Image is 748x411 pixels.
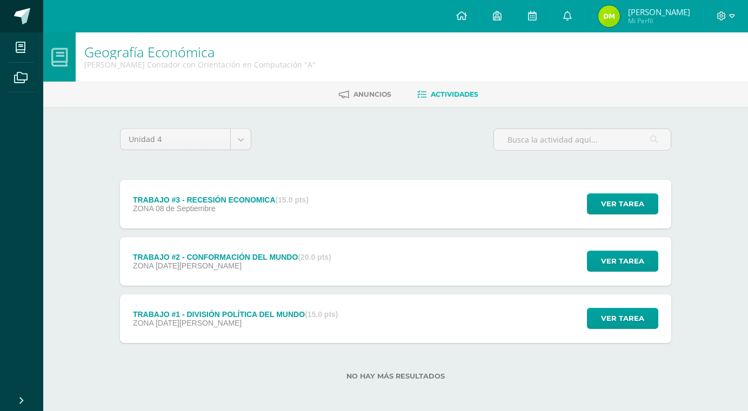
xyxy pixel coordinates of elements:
[133,261,153,270] span: ZONA
[84,59,316,70] div: Quinto Perito Contador con Orientación en Computación 'A'
[587,308,658,329] button: Ver tarea
[305,310,338,319] strong: (15.0 pts)
[353,90,391,98] span: Anuncios
[133,310,338,319] div: TRABAJO #1 - DIVISIÓN POLÍTICA DEL MUNDO
[601,251,644,271] span: Ver tarea
[601,308,644,328] span: Ver tarea
[598,5,620,27] img: 9b14a1766874be288868b385d4ed2eb7.png
[628,16,690,25] span: Mi Perfil
[156,204,216,213] span: 08 de Septiembre
[494,129,671,150] input: Busca la actividad aquí...
[628,6,690,17] span: [PERSON_NAME]
[431,90,478,98] span: Actividades
[339,86,391,103] a: Anuncios
[133,196,309,204] div: TRABAJO #3 - RECESIÓN ECONOMICA
[156,261,242,270] span: [DATE][PERSON_NAME]
[133,319,153,327] span: ZONA
[587,251,658,272] button: Ver tarea
[156,319,242,327] span: [DATE][PERSON_NAME]
[84,44,316,59] h1: Geografía Económica
[133,204,153,213] span: ZONA
[276,196,309,204] strong: (15.0 pts)
[417,86,478,103] a: Actividades
[133,253,331,261] div: TRABAJO #2 - CONFORMACIÓN DEL MUNDO
[129,129,222,150] span: Unidad 4
[601,194,644,214] span: Ver tarea
[120,372,671,380] label: No hay más resultados
[298,253,331,261] strong: (20.0 pts)
[84,43,215,61] a: Geografía Económica
[121,129,251,150] a: Unidad 4
[587,193,658,214] button: Ver tarea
